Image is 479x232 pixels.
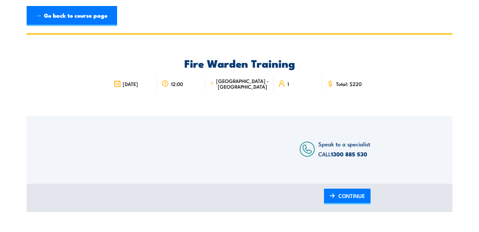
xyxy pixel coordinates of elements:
[287,81,289,87] span: 1
[336,81,362,87] span: Total: $220
[331,150,367,158] a: 1300 885 530
[324,189,371,204] a: CONTINUE
[338,187,365,205] span: CONTINUE
[109,58,371,68] h2: Fire Warden Training
[27,6,117,26] a: ← Go back to course page
[318,140,370,158] span: Speak to a specialist CALL
[216,78,269,89] span: [GEOGRAPHIC_DATA] - [GEOGRAPHIC_DATA]
[123,81,138,87] span: [DATE]
[171,81,183,87] span: 12:00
